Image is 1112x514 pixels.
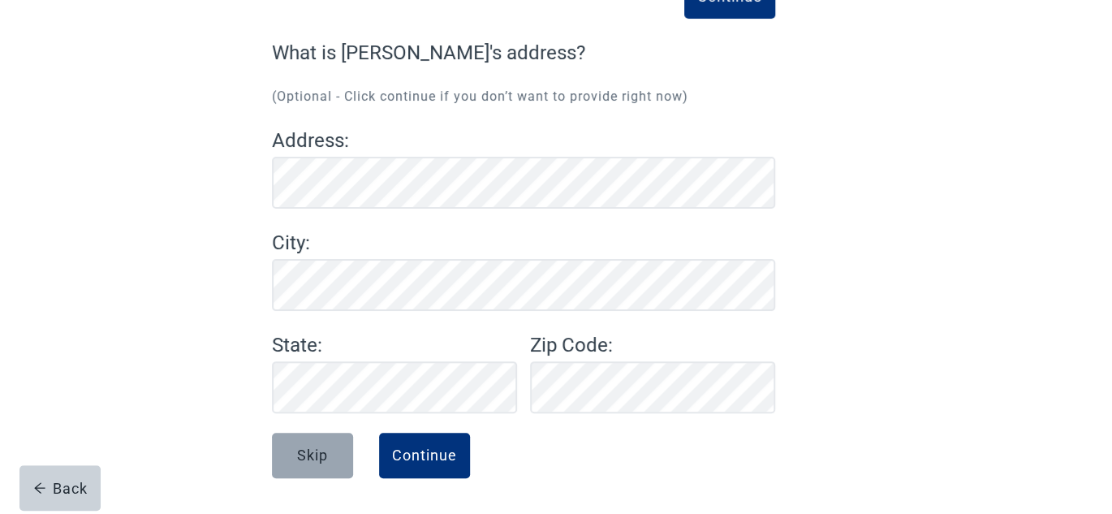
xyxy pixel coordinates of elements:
[33,482,46,495] span: arrow-left
[272,38,775,67] label: What is [PERSON_NAME]'s address?
[392,447,457,464] div: Continue
[272,126,775,155] label: Address :
[379,433,470,478] button: Continue
[297,447,328,464] div: Skip
[272,87,775,106] p: (Optional - Click continue if you don’t want to provide right now)
[19,465,101,511] button: arrow-leftBack
[33,480,88,496] div: Back
[272,228,775,257] label: City :
[272,433,353,478] button: Skip
[530,330,775,360] label: Zip Code :
[272,330,517,360] label: State :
